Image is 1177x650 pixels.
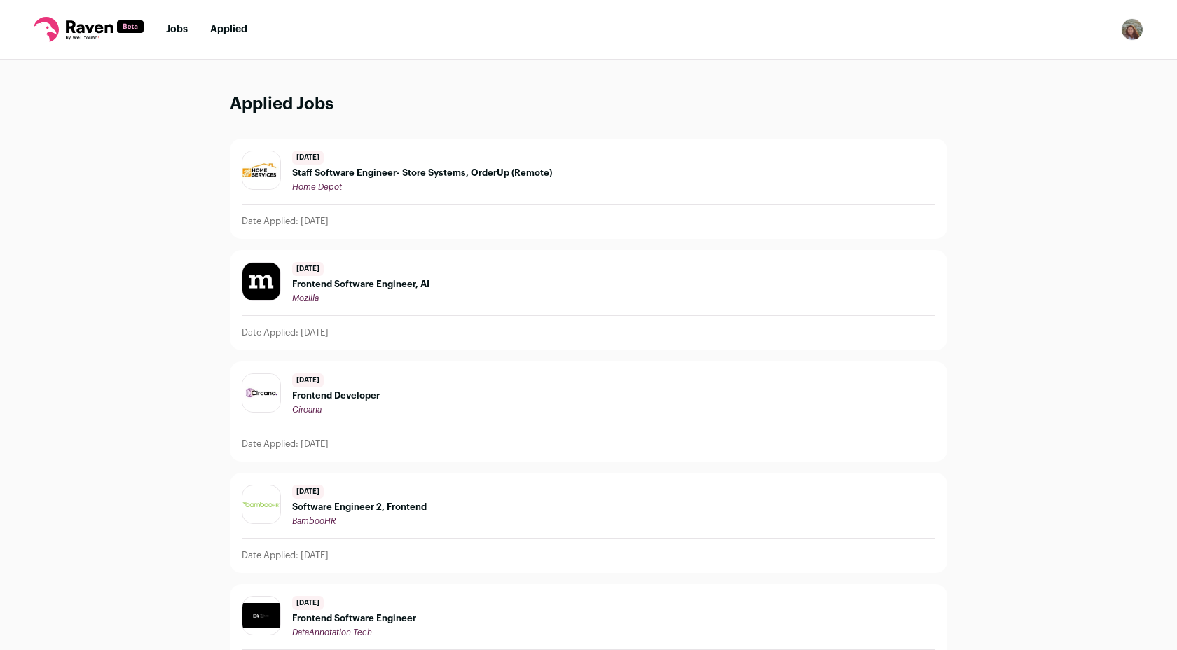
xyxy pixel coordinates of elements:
[242,263,280,300] img: ed6f39911129357e39051950c0635099861b11d33cdbe02a057c56aa8f195c9d
[292,183,342,191] span: Home Depot
[292,373,324,387] span: [DATE]
[242,216,329,227] p: Date Applied: [DATE]
[292,279,429,290] span: Frontend Software Engineer, AI
[242,502,280,507] img: e805333036fc02d7e75c4de3cfcf27f2430b6fd3f0f23ea31ce7fac278b52089.png
[292,390,380,401] span: Frontend Developer
[292,294,319,303] span: Mozilla
[242,374,280,412] img: b48c50ad4e75ea96e5c8008e9182a4f4faab07dee62285ea664d1f1d98bb7e4d
[292,502,427,513] span: Software Engineer 2, Frontend
[242,438,329,450] p: Date Applied: [DATE]
[292,151,324,165] span: [DATE]
[230,139,947,238] a: [DATE] Staff Software Engineer- Store Systems, OrderUp (Remote) Home Depot Date Applied: [DATE]
[1121,18,1143,41] button: Open dropdown
[292,262,324,276] span: [DATE]
[292,485,324,499] span: [DATE]
[292,167,552,179] span: Staff Software Engineer- Store Systems, OrderUp (Remote)
[230,362,947,461] a: [DATE] Frontend Developer Circana Date Applied: [DATE]
[292,628,372,637] span: DataAnnotation Tech
[210,25,247,34] a: Applied
[230,473,947,572] a: [DATE] Software Engineer 2, Frontend BambooHR Date Applied: [DATE]
[292,517,336,525] span: BambooHR
[292,613,416,624] span: Frontend Software Engineer
[166,25,188,34] a: Jobs
[242,327,329,338] p: Date Applied: [DATE]
[230,93,947,116] h1: Applied Jobs
[242,603,280,628] img: 2cdc1b7675000fd333eec602a5edcd7e64ba1f0686a42b09eef261a8637f1f7b.jpg
[292,596,324,610] span: [DATE]
[230,251,947,350] a: [DATE] Frontend Software Engineer, AI Mozilla Date Applied: [DATE]
[242,151,280,189] img: b19a57a6c75b3c8b5b7ed0dac4746bee61d00479f95ee46018fec310dc2ae26e.jpg
[242,550,329,561] p: Date Applied: [DATE]
[292,406,322,414] span: Circana
[1121,18,1143,41] img: 11655950-medium_jpg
